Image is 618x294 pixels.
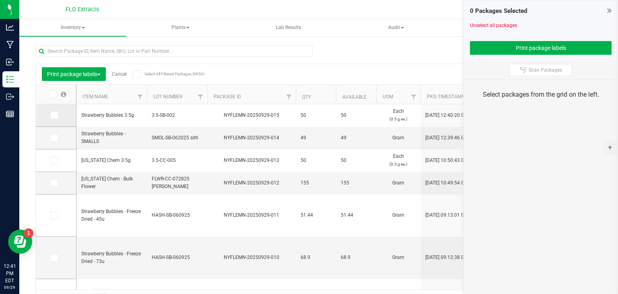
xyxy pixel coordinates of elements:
span: [DATE] 09:12:38 EDT [425,254,470,261]
span: 155 [341,179,371,187]
div: NYFLEMN-20250929-012 [206,179,297,187]
span: HASH-SB-060925 [152,211,202,219]
span: Strawberry Bubbles - Freeze Dried - 73u [81,250,142,265]
span: Gram [381,254,416,261]
span: 50 [341,112,371,119]
span: 49 [301,134,331,142]
span: Strawberry Bubbles - SMALLS [81,130,142,145]
div: NYFLEMN-20250929-011 [206,211,297,219]
inline-svg: Inbound [6,58,14,66]
span: 155 [301,179,331,187]
p: 09/29 [4,284,16,290]
span: 51.44 [341,211,371,219]
a: Package ID [214,94,241,99]
span: [US_STATE] Chem 3.5g [81,157,142,164]
span: Gram [381,211,416,219]
span: Plants [128,20,234,36]
span: [DATE] 12:39:46 EDT [425,134,470,142]
span: [DATE] 09:13:01 EDT [425,211,470,219]
span: Gram [381,134,416,142]
a: Unselect all packages [470,23,517,28]
span: SMOL-SB-062025 sith [152,134,202,142]
button: Print package labels [470,41,612,55]
p: (3.5 g ea.) [381,115,416,123]
inline-svg: Reports [6,110,14,118]
button: Scan Packages [510,64,572,76]
span: Each [381,108,416,123]
a: Cancel [112,71,127,77]
inline-svg: Manufacturing [6,41,14,49]
a: Item Name [82,94,108,99]
a: Available [342,94,367,100]
span: 3.5-CC-005 [152,157,202,164]
a: Plants [127,19,234,36]
a: Filter [282,90,296,104]
span: Select All Filtered Packages (9856) [144,72,185,76]
span: 3.5-SB-002 [152,112,202,119]
a: Qty [302,94,311,100]
a: Filter [194,90,207,104]
a: Audit [342,19,449,36]
span: HASH-SB-060925 [152,254,202,261]
a: Filter [134,90,147,104]
span: Lab Results [265,24,312,31]
span: Scan Packages [529,67,562,73]
span: FLO Extracts [66,6,99,13]
a: Filter [407,90,420,104]
span: 68.9 [341,254,371,261]
inline-svg: Inventory [6,75,14,83]
iframe: Resource center unread badge [24,228,33,238]
inline-svg: Outbound [6,93,14,101]
span: 68.9 [301,254,331,261]
span: [DATE] 10:49:54 EDT [425,179,470,187]
span: [DATE] 12:40:20 EDT [425,112,470,119]
span: FLWR-CC-072825 [PERSON_NAME] [152,175,202,190]
p: 12:41 PM EDT [4,263,16,284]
button: Print package labels [42,67,106,81]
div: NYFLEMN-20250929-010 [206,254,297,261]
span: Each [381,153,416,168]
input: Search Package ID, Item Name, SKU, Lot or Part Number... [35,45,313,57]
span: [DATE] 10:50:43 EDT [425,157,470,164]
span: 50 [301,112,331,119]
a: Lab Results [235,19,342,36]
div: NYFLEMN-20250929-015 [206,112,297,119]
a: Inventory [19,19,126,36]
span: 51.44 [301,211,331,219]
span: Select all records on this page [61,91,66,97]
a: UOM [383,94,393,99]
div: NYFLEMN-20250929-014 [206,134,297,142]
inline-svg: Analytics [6,23,14,31]
a: Lot Number [153,94,182,99]
span: Strawberry Bubbles - Freeze Dried - 45u [81,208,142,223]
iframe: Resource center [8,230,32,254]
div: NYFLEMN-20250929-013 [206,157,297,164]
span: [US_STATE] Chem - Bulk Flower [81,175,142,190]
a: Inventory Counts [450,19,557,36]
span: Print package labels [47,71,101,77]
span: 50 [341,157,371,164]
span: 50 [301,157,331,164]
span: Gram [381,179,416,187]
a: Pkg Timestamp [427,94,474,99]
span: 49 [341,134,371,142]
span: Audit [343,20,449,36]
span: Strawberry Bubbles 3.5g [81,112,142,119]
div: Select packages from the grid on the left. [474,90,608,99]
p: (3.5 g ea.) [381,160,416,168]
